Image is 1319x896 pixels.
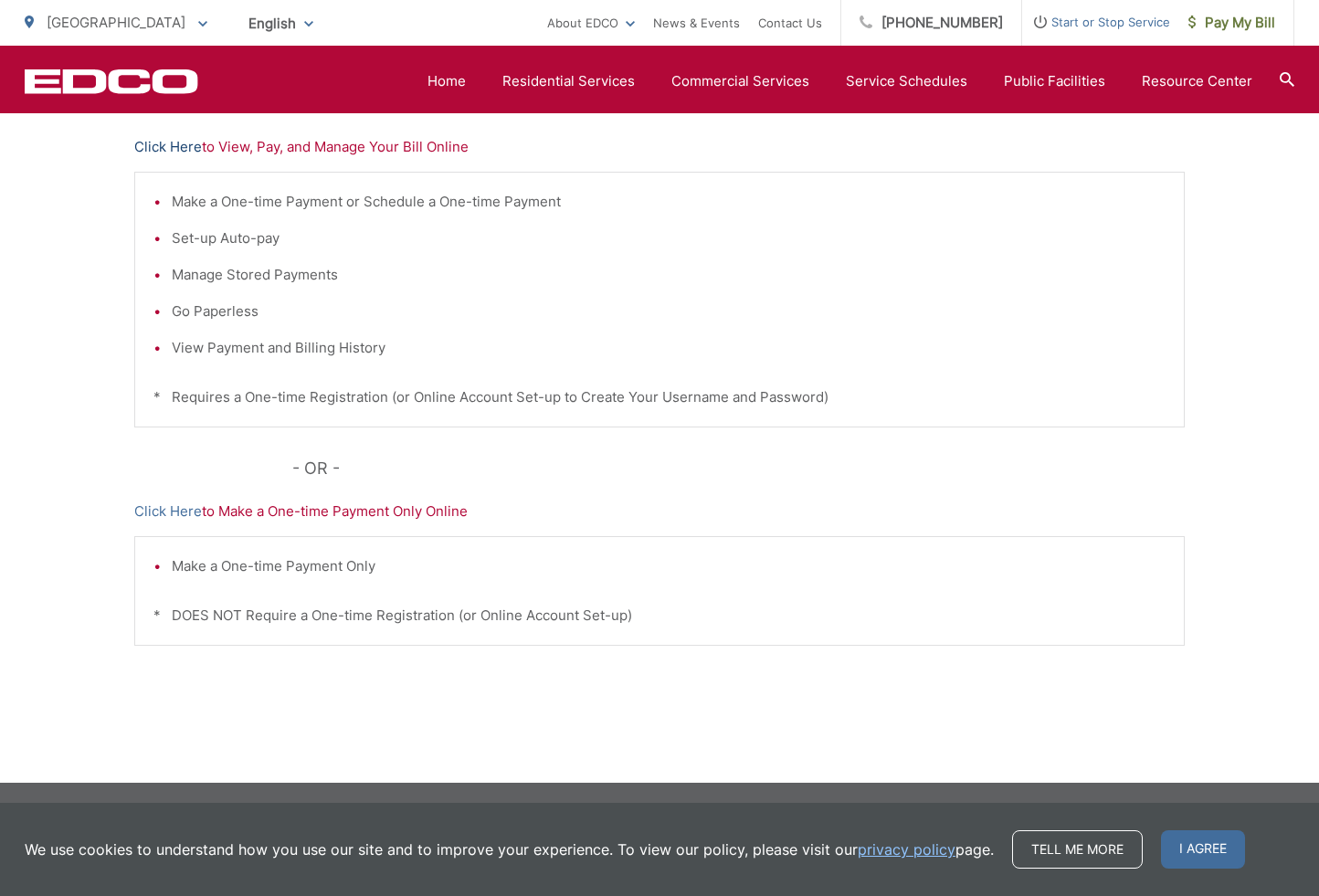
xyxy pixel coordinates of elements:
[47,14,185,31] span: [GEOGRAPHIC_DATA]
[172,191,1166,213] li: Make a One-time Payment or Schedule a One-time Payment
[134,136,202,158] a: Click Here
[153,386,1166,408] p: * Requires a One-time Registration (or Online Account Set-up to Create Your Username and Password)
[547,12,635,34] a: About EDCO
[502,70,635,92] a: Residential Services
[153,605,1166,627] p: * DOES NOT Require a One-time Registration (or Online Account Set-up)
[172,337,1166,359] li: View Payment and Billing History
[172,227,1166,249] li: Set-up Auto-pay
[235,7,327,39] span: English
[134,136,1185,158] p: to View, Pay, and Manage Your Bill Online
[1188,12,1275,34] span: Pay My Bill
[1004,70,1105,92] a: Public Facilities
[25,69,198,94] a: EDCD logo. Return to the homepage.
[846,70,967,92] a: Service Schedules
[134,501,1185,522] p: to Make a One-time Payment Only Online
[172,300,1166,322] li: Go Paperless
[858,838,955,860] a: privacy policy
[1142,70,1252,92] a: Resource Center
[653,12,740,34] a: News & Events
[671,70,809,92] a: Commercial Services
[172,555,1166,577] li: Make a One-time Payment Only
[134,501,202,522] a: Click Here
[25,838,994,860] p: We use cookies to understand how you use our site and to improve your experience. To view our pol...
[758,12,822,34] a: Contact Us
[172,264,1166,286] li: Manage Stored Payments
[292,455,1186,482] p: - OR -
[427,70,466,92] a: Home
